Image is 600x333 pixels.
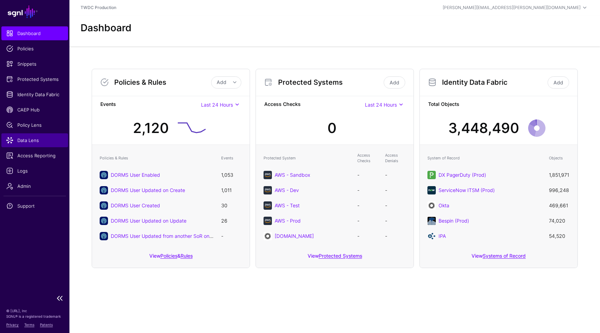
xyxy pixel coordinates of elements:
span: Data Lens [6,137,63,144]
th: System of Record [424,149,545,167]
td: 74,020 [545,213,573,228]
span: Policies [6,45,63,52]
a: Terms [24,323,34,327]
a: DX PagerDuty (Prod) [439,172,486,178]
td: - [218,228,245,244]
a: AWS - Prod [275,218,301,224]
th: Objects [545,149,573,167]
a: Rules [181,253,193,259]
td: 30 [218,198,245,213]
p: © [URL], Inc [6,308,63,314]
a: IPA [439,233,446,239]
div: View [420,248,577,268]
span: Last 24 Hours [365,102,397,108]
th: Access Checks [354,149,382,167]
td: 996,248 [545,183,573,198]
strong: Events [100,100,201,109]
a: Protected Systems [1,72,68,86]
h3: Protected Systems [278,78,382,86]
div: [PERSON_NAME][EMAIL_ADDRESS][PERSON_NAME][DOMAIN_NAME] [443,5,581,11]
a: Add [384,76,405,89]
div: 3,448,490 [448,118,519,139]
img: svg+xml;base64,PD94bWwgdmVyc2lvbj0iMS4wIiBlbmNvZGluZz0iVVRGLTgiIHN0YW5kYWxvbmU9Im5vIj8+CjwhLS0gQ3... [427,232,436,240]
a: DORMS User Updated on Update [111,218,186,224]
h3: Identity Data Fabric [442,78,546,86]
p: SGNL® is a registered trademark [6,314,63,319]
a: Data Lens [1,133,68,147]
span: Last 24 Hours [201,102,233,108]
span: Dashboard [6,30,63,37]
strong: Access Checks [264,100,365,109]
h2: Dashboard [81,22,132,34]
span: Support [6,202,63,209]
td: - [382,167,409,183]
th: Policies & Rules [96,149,218,167]
div: View [256,248,414,268]
a: Add [548,76,569,89]
a: AWS - Sandbox [275,172,310,178]
th: Protected System [260,149,354,167]
img: svg+xml;base64,PHN2ZyB3aWR0aD0iNjQiIGhlaWdodD0iNjQiIHZpZXdCb3g9IjAgMCA2NCA2NCIgZmlsbD0ibm9uZSIgeG... [427,171,436,179]
a: Protected Systems [319,253,362,259]
td: - [382,228,409,244]
a: Patents [40,323,53,327]
span: Add [217,79,226,85]
td: 1,851,971 [545,167,573,183]
div: 2,120 [133,118,169,139]
a: DORMS User Created [111,202,160,208]
a: TWDC Production [81,5,116,10]
span: Protected Systems [6,76,63,83]
td: - [354,198,382,213]
td: - [382,213,409,228]
img: svg+xml;base64,PHN2ZyB3aWR0aD0iNjQiIGhlaWdodD0iNjQiIHZpZXdCb3g9IjAgMCA2NCA2NCIgZmlsbD0ibm9uZSIgeG... [264,186,272,194]
a: DORMS User Updated on Create [111,187,185,193]
img: svg+xml;base64,PHN2ZyB3aWR0aD0iNjQiIGhlaWdodD0iNjQiIHZpZXdCb3g9IjAgMCA2NCA2NCIgZmlsbD0ibm9uZSIgeG... [264,217,272,225]
a: Policy Lens [1,118,68,132]
span: Identity Data Fabric [6,91,63,98]
a: AWS - Test [275,202,300,208]
div: View & [92,248,250,268]
span: Policy Lens [6,122,63,128]
span: Snippets [6,60,63,67]
td: 1,053 [218,167,245,183]
a: Systems of Record [483,253,526,259]
img: svg+xml;base64,PHN2ZyB3aWR0aD0iNjQiIGhlaWdodD0iNjQiIHZpZXdCb3g9IjAgMCA2NCA2NCIgZmlsbD0ibm9uZSIgeG... [427,186,436,194]
img: svg+xml;base64,PHN2ZyB3aWR0aD0iNjQiIGhlaWdodD0iNjQiIHZpZXdCb3g9IjAgMCA2NCA2NCIgZmlsbD0ibm9uZSIgeG... [427,201,436,210]
div: 0 [327,118,336,139]
span: CAEP Hub [6,106,63,113]
a: Dashboard [1,26,68,40]
a: Admin [1,179,68,193]
td: 54,520 [545,228,573,244]
img: svg+xml;base64,PHN2ZyB3aWR0aD0iNjQiIGhlaWdodD0iNjQiIHZpZXdCb3g9IjAgMCA2NCA2NCIgZmlsbD0ibm9uZSIgeG... [264,171,272,179]
h3: Policies & Rules [114,78,211,86]
td: - [354,228,382,244]
a: DORMS User Enabled [111,172,160,178]
a: Access Reporting [1,149,68,163]
span: Logs [6,167,63,174]
img: svg+xml;base64,PHN2ZyB2ZXJzaW9uPSIxLjEiIGlkPSJMYXllcl8xIiB4bWxucz0iaHR0cDovL3d3dy53My5vcmcvMjAwMC... [427,217,436,225]
span: Admin [6,183,63,190]
td: - [382,183,409,198]
td: 26 [218,213,245,228]
a: SGNL [4,4,65,19]
td: - [354,213,382,228]
a: [DOMAIN_NAME] [275,233,314,239]
img: svg+xml;base64,PHN2ZyB3aWR0aD0iNjQiIGhlaWdodD0iNjQiIHZpZXdCb3g9IjAgMCA2NCA2NCIgZmlsbD0ibm9uZSIgeG... [264,201,272,210]
a: Policies [160,253,177,259]
td: - [354,183,382,198]
td: 469,661 [545,198,573,213]
a: Identity Data Fabric [1,88,68,101]
a: Okta [439,202,449,208]
span: Access Reporting [6,152,63,159]
a: Snippets [1,57,68,71]
a: Bespin (Prod) [439,218,469,224]
th: Access Denials [382,149,409,167]
a: ServiceNow ITSM (Prod) [439,187,495,193]
img: svg+xml;base64,PHN2ZyB3aWR0aD0iNjQiIGhlaWdodD0iNjQiIHZpZXdCb3g9IjAgMCA2NCA2NCIgZmlsbD0ibm9uZSIgeG... [264,232,272,240]
a: Privacy [6,323,19,327]
td: - [382,198,409,213]
a: DORMS User Updated from another SoR on Update [111,233,227,239]
a: Logs [1,164,68,178]
td: 1,011 [218,183,245,198]
th: Events [218,149,245,167]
